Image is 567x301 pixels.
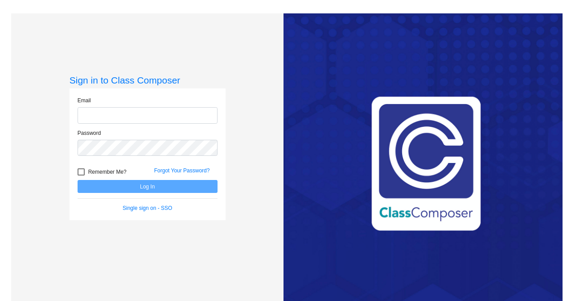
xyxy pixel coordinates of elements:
[78,129,101,137] label: Password
[123,205,172,211] a: Single sign on - SSO
[70,75,226,86] h3: Sign in to Class Composer
[78,96,91,105] label: Email
[88,167,127,177] span: Remember Me?
[154,167,210,174] a: Forgot Your Password?
[78,180,218,193] button: Log In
